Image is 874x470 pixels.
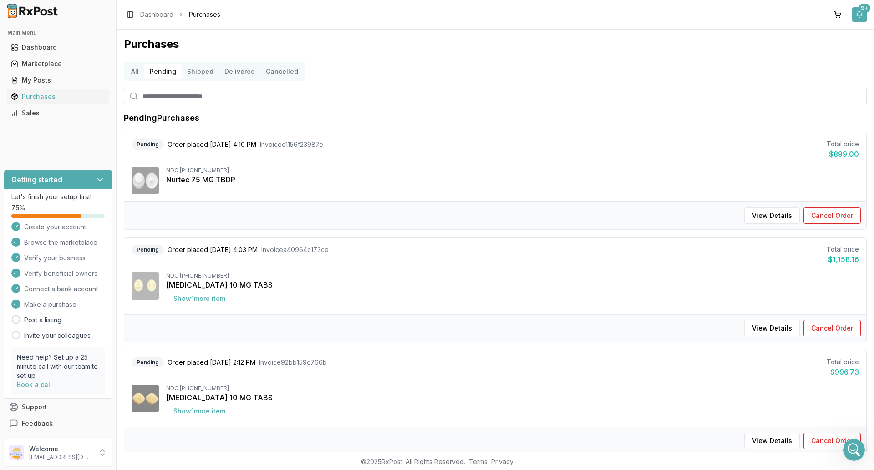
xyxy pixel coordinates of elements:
[182,64,219,79] button: Shipped
[4,89,112,104] button: Purchases
[7,212,175,233] div: JEFFREY says…
[168,245,258,254] span: Order placed [DATE] 4:03 PM
[4,57,112,71] button: Marketplace
[160,106,168,115] div: ok
[124,112,199,124] h1: Pending Purchases
[132,167,159,194] img: Nurtec 75 MG TBDP
[132,357,164,367] div: Pending
[152,101,175,121] div: ok
[7,173,175,201] div: JEFFREY says…
[11,203,25,212] span: 75 %
[7,105,109,121] a: Sales
[166,385,859,392] div: NDC: [PHONE_NUMBER]
[123,212,175,232] div: got them ty
[126,64,144,79] button: All
[11,108,105,118] div: Sales
[33,29,175,57] div: I only see 1 of the Breo 200 that she needs
[166,272,859,279] div: NDC: [PHONE_NUMBER]
[261,245,329,254] span: Invoice a40964c173ce
[166,290,233,307] button: Show1more item
[744,207,800,224] button: View Details
[166,167,859,174] div: NDC: [PHONE_NUMBER]
[17,353,99,380] p: Need help? Set up a 25 minute call with our team to set up.
[17,381,52,388] a: Book a call
[744,433,800,449] button: View Details
[7,260,149,289] div: I will let [PERSON_NAME] know when he get in
[4,399,112,415] button: Support
[144,64,182,79] button: Pending
[859,4,870,13] div: 9+
[56,233,175,253] div: looking for Trintillix 20mg please
[29,444,92,454] p: Welcome
[803,320,861,336] button: Cancel Order
[7,72,109,88] a: My Posts
[827,367,859,377] div: $996.73
[15,266,142,284] div: I will let [PERSON_NAME] know when he get in
[24,222,86,232] span: Create your account
[7,65,175,101] div: Manuel says…
[132,385,159,412] img: Farxiga 10 MG TABS
[843,439,865,461] iframe: Intercom live chat
[140,10,220,19] nav: breadcrumb
[44,11,88,21] p: Active 13h ago
[260,140,323,149] span: Invoice c1156f23987e
[130,218,168,227] div: got them ty
[168,140,256,149] span: Order placed [DATE] 4:10 PM
[803,207,861,224] button: Cancel Order
[219,64,260,79] button: Delivered
[7,260,175,296] div: Bobbie says…
[124,37,867,52] h1: Purchases
[7,29,109,36] h2: Main Menu
[24,315,61,325] a: Post a listing
[64,239,168,248] div: looking for Trintillix 20mg please
[7,200,175,212] div: [DATE]
[7,101,175,128] div: JEFFREY says…
[6,4,23,21] button: go back
[43,299,51,306] button: Upload attachment
[827,357,859,367] div: Total price
[7,88,109,105] a: Purchases
[259,358,327,367] span: Invoice 92bb159c766b
[7,65,149,93] div: I mightve found some but let me check how many they have
[24,238,97,247] span: Browse the marketplace
[24,300,76,309] span: Make a purchase
[26,5,41,20] img: Profile image for Manuel
[11,76,105,85] div: My Posts
[260,64,304,79] button: Cancelled
[11,192,105,201] p: Let's finish your setup first!
[132,139,164,150] div: Pending
[7,56,109,72] a: Marketplace
[803,433,861,449] button: Cancel Order
[132,245,164,255] div: Pending
[4,40,112,55] button: Dashboard
[166,403,233,419] button: Show1more item
[4,415,112,432] button: Feedback
[44,5,103,11] h1: [PERSON_NAME]
[11,174,62,185] h3: Getting started
[4,73,112,88] button: My Posts
[8,279,174,295] textarea: Message…
[852,7,867,22] button: 9+
[24,269,97,278] span: Verify beneficial owners
[160,4,176,20] div: Close
[29,454,92,461] p: [EMAIL_ADDRESS][DOMAIN_NAME]
[136,179,168,188] div: thank you
[7,128,149,166] div: was only able to get 1 x Breo 200 and 2 x 100mg for 15% of each they are in your cart
[827,245,859,254] div: Total price
[14,299,21,306] button: Emoji picker
[142,4,160,21] button: Home
[7,29,175,65] div: JEFFREY says…
[4,106,112,120] button: Sales
[24,253,86,263] span: Verify your business
[168,358,255,367] span: Order placed [DATE] 2:12 PM
[827,139,859,149] div: Total price
[9,445,24,460] img: User avatar
[24,284,98,294] span: Connect a bank account
[132,272,159,300] img: Jardiance 10 MG TABS
[29,299,36,306] button: Gif picker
